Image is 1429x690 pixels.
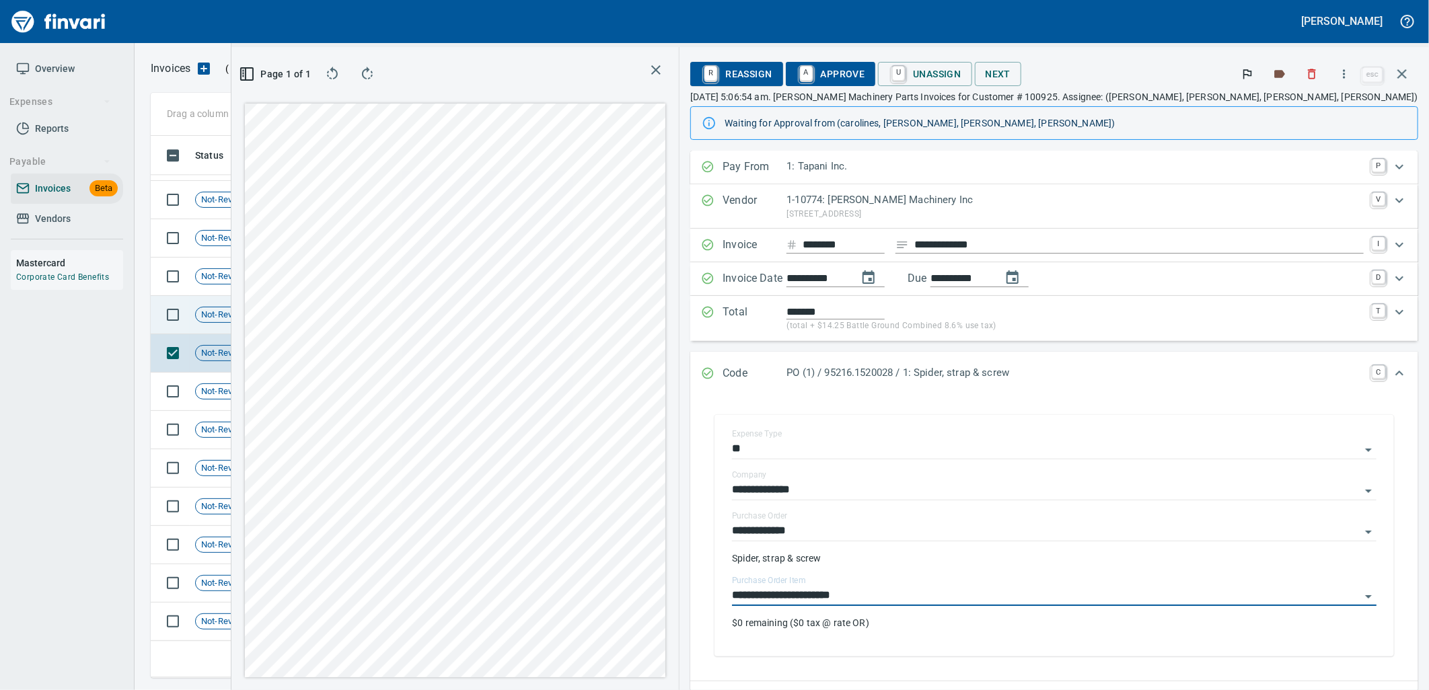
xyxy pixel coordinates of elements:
span: Not-Reviewed [196,577,261,590]
span: [EMAIL_ADDRESS][DOMAIN_NAME] [229,62,383,75]
div: Expand [690,296,1418,341]
p: Invoices [151,61,190,77]
span: Unassign [889,63,961,85]
div: Expand [690,352,1418,396]
span: Overview [35,61,75,77]
div: Expand [690,151,1418,184]
p: Code [723,365,786,383]
svg: Invoice description [895,238,909,252]
a: Corporate Card Benefits [16,272,109,282]
p: Vendor [723,192,786,221]
a: InvoicesBeta [11,174,123,204]
button: Upload an Invoice [190,61,217,77]
button: Open [1359,587,1378,606]
a: U [892,66,905,81]
a: P [1372,159,1385,172]
p: 1: Tapani Inc. [786,159,1364,174]
p: [STREET_ADDRESS] [786,208,1364,221]
a: Vendors [11,204,123,234]
div: Waiting for Approval from (carolines, [PERSON_NAME], [PERSON_NAME], [PERSON_NAME]) [725,111,1407,135]
p: Invoice Date [723,270,786,288]
span: Payable [9,153,111,170]
button: [PERSON_NAME] [1298,11,1386,32]
p: Spider, strap & screw [732,551,1377,565]
p: 1-10774: [PERSON_NAME] Machinery Inc [786,192,1364,208]
h5: [PERSON_NAME] [1302,14,1383,28]
button: Open [1359,482,1378,500]
span: Not-Reviewed [196,424,261,436]
button: Next [975,62,1022,87]
button: change date [852,262,885,294]
span: Invoices [35,180,71,197]
svg: Invoice number [786,237,797,253]
p: Pay From [723,159,786,176]
span: Reports [35,120,69,137]
a: Overview [11,54,123,84]
a: A [800,66,813,81]
p: Drag a column heading here to group the table [167,107,364,120]
a: C [1372,365,1385,379]
span: Not-Reviewed [196,270,261,283]
button: Discard [1297,59,1327,89]
span: Expenses [9,93,111,110]
p: ( ) [217,62,388,75]
span: Not-Reviewed [196,615,261,628]
a: Reports [11,114,123,144]
span: Status [195,147,241,163]
img: Finvari [8,5,109,38]
a: D [1372,270,1385,284]
button: Open [1359,440,1378,459]
button: Expenses [4,89,116,114]
p: PO (1) / 95216.1520028 / 1: Spider, strap & screw [786,365,1364,381]
p: (total + $14.25 Battle Ground Combined 8.6% use tax) [786,319,1364,333]
h6: Mastercard [16,256,123,270]
p: [DATE] 5:06:54 am. [PERSON_NAME] Machinery Parts Invoices for Customer # 100925. Assignee: ([PERS... [690,90,1418,104]
label: Purchase Order [732,512,788,521]
span: Next [986,66,1011,83]
span: Approve [797,63,865,85]
span: Reassign [701,63,772,85]
button: change due date [996,262,1029,294]
span: Vendors [35,210,71,227]
span: Not-Reviewed [196,347,261,360]
div: Expand [690,229,1418,262]
button: Flag [1233,59,1262,89]
a: esc [1362,67,1383,82]
span: Not-Reviewed [196,385,261,398]
button: Labels [1265,59,1294,89]
span: Not-Reviewed [196,539,261,551]
span: Close invoice [1359,58,1418,90]
span: Status [195,147,223,163]
div: Expand [690,262,1418,296]
p: $0 remaining ($0 tax @ rate OR) [732,616,1377,629]
p: Due [908,270,972,286]
nav: breadcrumb [151,61,190,77]
p: Total [723,304,786,333]
span: Not-Reviewed [196,309,261,321]
span: Not-Reviewed [196,462,261,475]
a: T [1372,304,1385,317]
button: Page 1 of 1 [242,62,311,86]
span: Page 1 of 1 [248,66,305,83]
button: AApprove [786,62,876,86]
a: I [1372,237,1385,250]
button: Open [1359,523,1378,541]
button: Payable [4,149,116,174]
label: Expense Type [732,430,782,438]
span: Not-Reviewed [196,500,261,513]
label: Purchase Order Item [732,577,805,585]
span: Beta [89,181,118,196]
div: Expand [690,184,1418,229]
span: Not-Reviewed [196,232,261,245]
button: More [1329,59,1359,89]
button: RReassign [690,62,782,86]
button: UUnassign [878,62,972,86]
span: Not-Reviewed [196,194,261,206]
a: R [704,66,717,81]
label: Company [732,471,767,480]
a: V [1372,192,1385,206]
p: Invoice [723,237,786,254]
